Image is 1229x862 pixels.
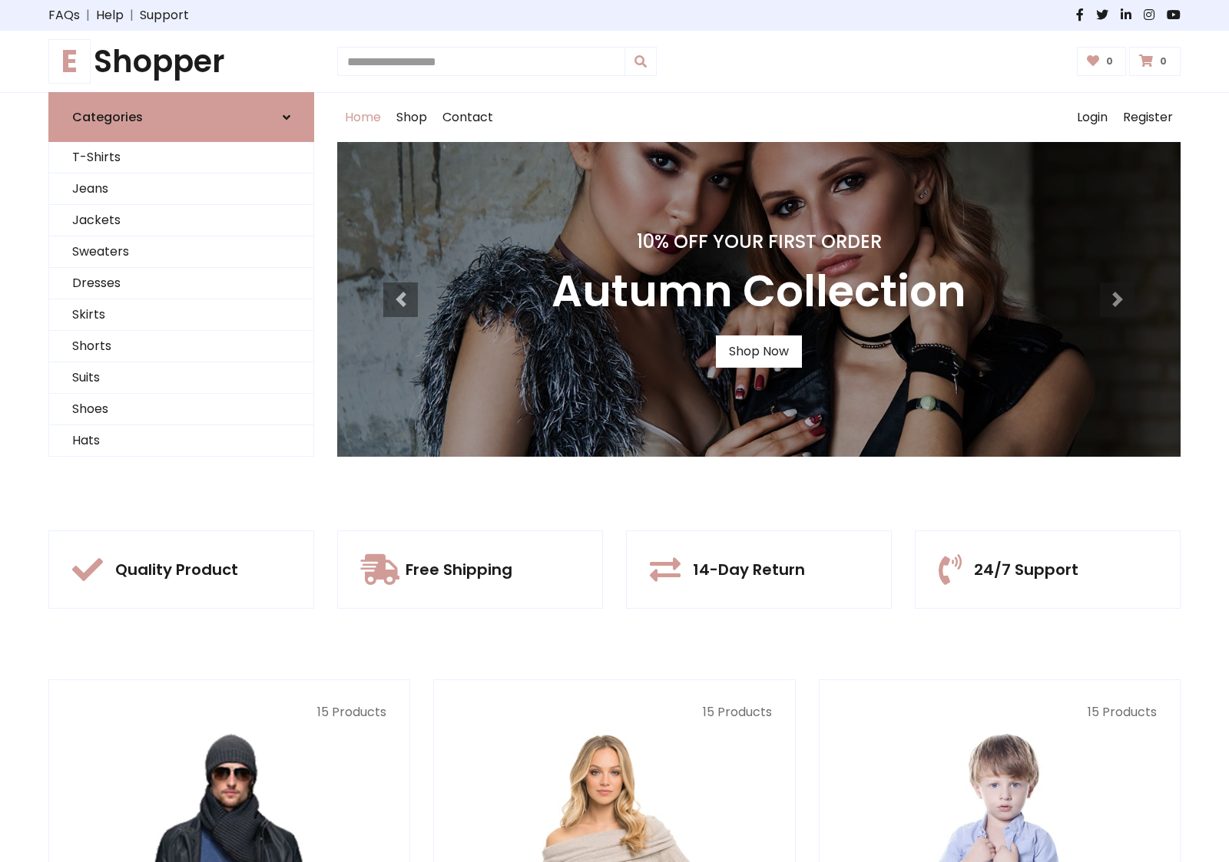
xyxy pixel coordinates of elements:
a: Dresses [49,268,313,299]
a: Hats [49,425,313,457]
span: E [48,39,91,84]
a: Categories [48,92,314,142]
a: Home [337,93,389,142]
a: Login [1069,93,1115,142]
h5: Quality Product [115,560,238,579]
p: 15 Products [457,703,771,722]
a: Register [1115,93,1181,142]
a: Help [96,6,124,25]
h5: 14-Day Return [693,560,805,579]
h5: Free Shipping [406,560,512,579]
a: FAQs [48,6,80,25]
a: Jeans [49,173,313,205]
a: Contact [435,93,501,142]
a: EShopper [48,43,314,80]
a: 0 [1077,47,1127,76]
p: 15 Products [843,703,1157,722]
span: 0 [1102,54,1117,68]
a: Suits [49,362,313,394]
h3: Autumn Collection [552,266,966,317]
span: | [80,6,96,25]
h1: Shopper [48,43,314,80]
p: 15 Products [72,703,386,722]
a: Shoes [49,394,313,425]
h6: Categories [72,110,143,124]
span: 0 [1156,54,1171,68]
a: Support [140,6,189,25]
a: Shorts [49,331,313,362]
a: Shop [389,93,435,142]
a: T-Shirts [49,142,313,173]
h4: 10% Off Your First Order [552,231,966,253]
a: 0 [1129,47,1181,76]
a: Sweaters [49,236,313,268]
a: Shop Now [716,335,802,368]
h5: 24/7 Support [974,560,1078,579]
span: | [124,6,140,25]
a: Jackets [49,205,313,236]
a: Skirts [49,299,313,331]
